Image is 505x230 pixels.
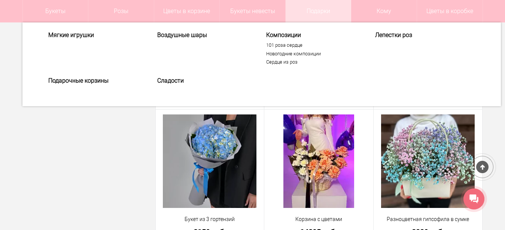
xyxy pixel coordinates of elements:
img: Разноцветная гипсофила в сумке [381,114,475,208]
img: Букет из 3 гортензий [163,114,256,208]
a: Корзина с цветами [269,215,368,223]
a: Новогодние композиции [266,51,358,57]
span: Композиции [266,31,358,39]
a: Сладости [157,77,249,84]
a: 101 роза сердце [266,42,358,48]
a: Разноцветная гипсофила в сумке [378,215,478,223]
a: Воздушные шары [157,31,249,39]
a: Мягкие игрушки [48,31,140,39]
a: Букет из 3 гортензий [161,215,259,223]
a: Подарочные корзины [48,77,140,84]
img: Корзина с цветами [283,114,354,208]
a: Сердце из роз [266,59,358,65]
a: Лепестки роз [375,31,467,39]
